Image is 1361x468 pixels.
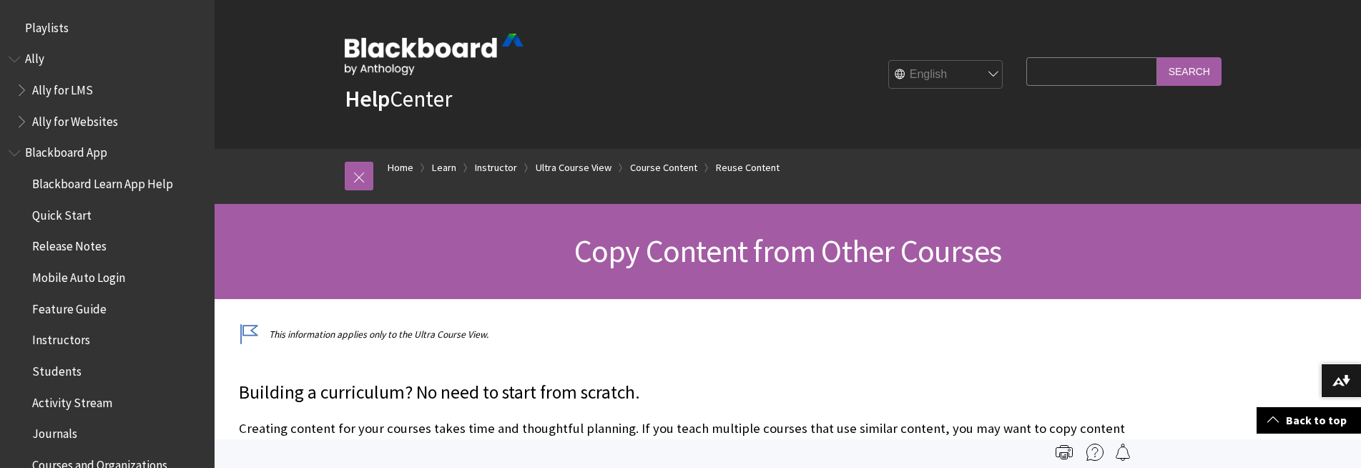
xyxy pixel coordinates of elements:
[239,328,1126,341] p: This information applies only to the Ultra Course View.
[32,359,82,379] span: Students
[716,159,780,177] a: Reuse Content
[239,380,1126,406] p: Building a curriculum? No need to start from scratch.
[345,84,390,113] strong: Help
[345,34,524,75] img: Blackboard by Anthology
[32,265,125,285] span: Mobile Auto Login
[32,78,93,97] span: Ally for LMS
[32,422,77,442] span: Journals
[32,297,107,316] span: Feature Guide
[25,16,69,35] span: Playlists
[25,141,107,160] span: Blackboard App
[889,61,1003,89] select: Site Language Selector
[32,203,92,223] span: Quick Start
[574,231,1001,270] span: Copy Content from Other Courses
[25,47,44,67] span: Ally
[1114,444,1131,461] img: Follow this page
[9,47,206,134] nav: Book outline for Anthology Ally Help
[32,235,107,254] span: Release Notes
[388,159,413,177] a: Home
[9,16,206,40] nav: Book outline for Playlists
[32,391,112,410] span: Activity Stream
[32,109,118,129] span: Ally for Websites
[1056,444,1073,461] img: Print
[536,159,611,177] a: Ultra Course View
[32,328,90,348] span: Instructors
[1086,444,1104,461] img: More help
[32,172,173,191] span: Blackboard Learn App Help
[432,159,456,177] a: Learn
[345,84,452,113] a: HelpCenter
[1157,57,1222,85] input: Search
[1257,407,1361,434] a: Back to top
[630,159,697,177] a: Course Content
[475,159,517,177] a: Instructor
